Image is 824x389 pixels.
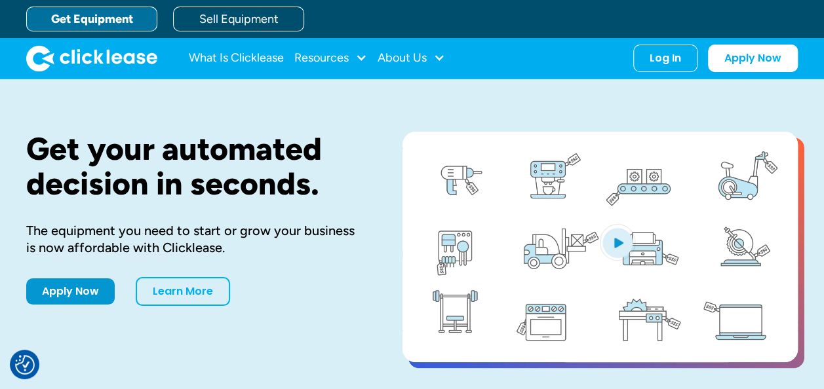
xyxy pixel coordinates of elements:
[600,224,635,261] img: Blue play button logo on a light blue circular background
[26,278,115,305] a: Apply Now
[708,45,798,72] a: Apply Now
[26,132,361,201] h1: Get your automated decision in seconds.
[378,45,445,71] div: About Us
[15,355,35,375] img: Revisit consent button
[26,45,157,71] img: Clicklease logo
[26,222,361,256] div: The equipment you need to start or grow your business is now affordable with Clicklease.
[173,7,304,31] a: Sell Equipment
[15,355,35,375] button: Consent Preferences
[26,7,157,31] a: Get Equipment
[650,52,681,65] div: Log In
[26,45,157,71] a: home
[136,277,230,306] a: Learn More
[402,132,798,362] a: open lightbox
[189,45,284,71] a: What Is Clicklease
[294,45,367,71] div: Resources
